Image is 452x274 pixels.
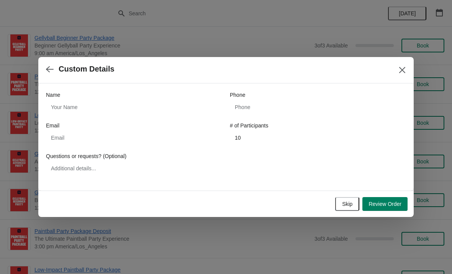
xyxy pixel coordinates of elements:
input: Minimum 10 [230,131,406,145]
label: Name [46,91,60,99]
label: Questions or requests? (Optional) [46,152,126,160]
input: Your Name [46,100,222,114]
span: Skip [342,201,352,207]
button: Review Order [362,197,408,211]
button: Close [395,63,409,77]
button: Skip [335,197,359,211]
input: Email [46,131,222,145]
span: Review Order [368,201,401,207]
label: # of Participants [230,122,268,129]
label: Phone [230,91,245,99]
input: Additional details... [46,161,222,175]
h2: Custom Details [59,65,115,73]
input: Phone [230,100,406,114]
label: Email [46,122,59,129]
